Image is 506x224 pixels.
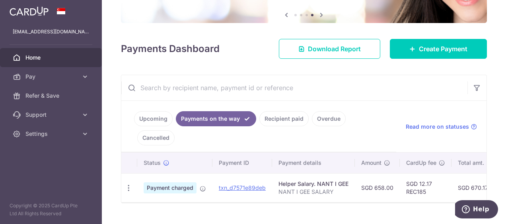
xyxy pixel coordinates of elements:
a: Payments on the way [176,111,256,126]
span: Amount [361,159,381,167]
span: CardUp fee [406,159,436,167]
a: Read more on statuses [406,123,477,131]
th: Payment details [272,153,355,173]
img: CardUp [10,6,49,16]
a: txn_d7571e89deb [219,184,266,191]
a: Upcoming [134,111,173,126]
span: Download Report [308,44,361,54]
h4: Payments Dashboard [121,42,220,56]
span: Support [25,111,78,119]
td: SGD 670.17 [452,173,499,202]
span: Home [25,54,78,62]
p: NANT I GEE SALARY [278,188,348,196]
a: Recipient paid [259,111,309,126]
span: Pay [25,73,78,81]
a: Overdue [312,111,346,126]
span: Total amt. [458,159,484,167]
input: Search by recipient name, payment id or reference [121,75,467,100]
iframe: Opens a widget where you can find more information [455,200,498,220]
a: Download Report [279,39,380,59]
a: Create Payment [390,39,487,59]
div: Helper Salary. NANT I GEE [278,180,348,188]
span: Create Payment [419,44,467,54]
span: Payment charged [144,182,197,193]
span: Settings [25,130,78,138]
span: Status [144,159,161,167]
span: Refer & Save [25,92,78,100]
span: Read more on statuses [406,123,469,131]
td: SGD 658.00 [355,173,400,202]
td: SGD 12.17 REC185 [400,173,452,202]
th: Payment ID [212,153,272,173]
a: Cancelled [137,130,175,145]
p: [EMAIL_ADDRESS][DOMAIN_NAME] [13,28,89,36]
